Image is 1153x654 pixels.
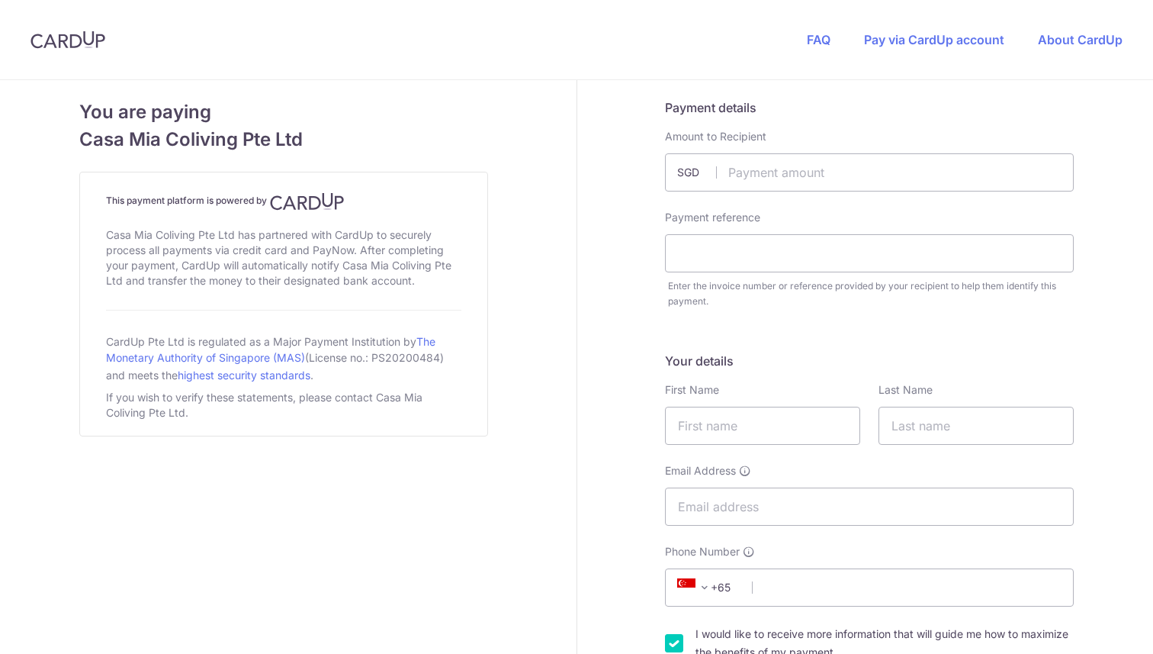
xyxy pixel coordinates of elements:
span: Phone Number [665,544,740,559]
img: CardUp [31,31,105,49]
a: FAQ [807,32,830,47]
span: +65 [677,578,714,597]
div: If you wish to verify these statements, please contact Casa Mia Coliving Pte Ltd. [106,387,461,424]
span: +65 [673,578,741,597]
a: Pay via CardUp account [864,32,1004,47]
span: Email Address [665,463,736,478]
label: Payment reference [665,210,760,225]
h5: Payment details [665,98,1074,117]
input: Last name [878,407,1074,445]
span: You are paying [79,98,488,126]
img: CardUp [270,192,345,211]
div: CardUp Pte Ltd is regulated as a Major Payment Institution by (License no.: PS20200484) and meets... [106,329,461,387]
label: Amount to Recipient [665,129,766,144]
input: First name [665,407,860,445]
div: Casa Mia Coliving Pte Ltd has partnered with CardUp to securely process all payments via credit c... [106,224,461,292]
h5: Your details [665,352,1074,370]
a: highest security standards [178,369,310,382]
div: Enter the invoice number or reference provided by your recipient to help them identify this payment. [668,279,1074,309]
a: About CardUp [1038,32,1122,47]
input: Email address [665,488,1074,526]
span: Casa Mia Coliving Pte Ltd [79,126,488,153]
span: SGD [677,165,717,180]
h4: This payment platform is powered by [106,192,461,211]
label: Last Name [878,382,933,398]
label: First Name [665,382,719,398]
input: Payment amount [665,153,1074,192]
